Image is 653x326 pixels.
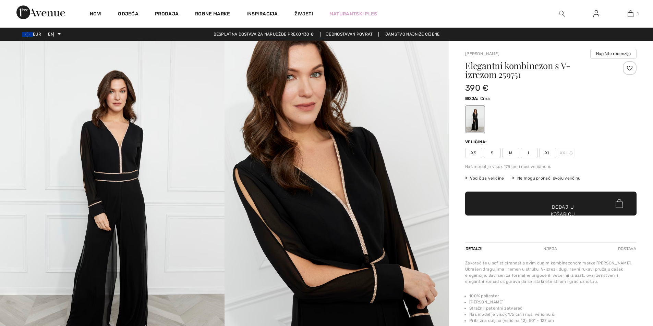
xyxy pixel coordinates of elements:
[569,151,573,155] img: ring-m.svg
[465,164,551,169] font: Naš model je visok 175 cm i nosi veličinu 6.
[195,11,230,17] font: Robne marke
[560,151,568,155] font: XXL
[469,318,554,323] font: Približna duljina (veličina 12): 50" - 127 cm
[465,60,570,80] font: Elegantni kombinezon s V-izrezom 259751
[588,10,605,18] a: Prijava
[465,96,479,101] font: Boja:
[470,176,504,181] font: Vodič za veličine
[469,306,523,311] font: Stražnji patentni zatvarač
[465,83,489,93] font: 390 €
[320,32,378,37] a: Jednostavan povrat
[329,11,377,17] font: Maturantski ples
[118,11,138,18] a: Odjeća
[214,32,314,37] font: Besplatna dostava za narudžbe preko 130 €
[465,261,632,284] font: Zakoračite u sofisticiranost s ovim dugim kombinezonom marke [PERSON_NAME]. Ukrašen draguljima i ...
[551,204,575,218] font: Dodaj u košaricu
[517,176,581,181] font: Ne mogu pronaći svoju veličinu
[118,11,138,17] font: Odjeća
[469,312,555,317] font: Naš model je visok 175 cm i nosi veličinu 6.
[33,32,41,37] font: EUR
[329,10,377,17] a: Maturantski ples
[545,151,551,155] font: XL
[385,32,440,37] font: Jamstvo najniže cijene
[208,32,319,37] a: Besplatna dostava za narudžbe preko 130 €
[465,246,483,251] font: Detalji
[628,10,633,18] img: Moja torba
[195,11,230,18] a: Robne marke
[155,11,179,18] a: Prodaja
[22,32,33,37] img: Euro
[509,151,512,155] font: M
[465,51,499,56] a: [PERSON_NAME]
[466,106,484,132] div: Crna
[604,275,646,292] iframe: Otvara widget u kojem možete pronaći više informacija
[471,151,476,155] font: XS
[637,11,639,16] font: 1
[294,10,313,17] a: Živjeti
[528,151,530,155] font: L
[48,32,53,37] font: EN
[155,11,179,17] font: Prodaja
[491,151,493,155] font: S
[90,11,101,17] font: Novi
[380,32,445,37] a: Jamstvo najniže cijene
[618,246,636,251] font: Dostava
[294,11,313,17] font: Živjeti
[469,300,504,304] font: [PERSON_NAME]
[16,5,65,19] img: Avenija 1ère
[593,10,599,18] img: Moji podaci
[596,51,631,56] font: Napišite recenziju
[590,49,637,58] button: Napišite recenziju
[559,10,565,18] img: pretražite web stranicu
[90,11,101,18] a: Novi
[326,32,373,37] font: Jednostavan povrat
[469,294,499,298] font: 100% poliester
[246,11,278,17] font: Inspiracija
[543,246,557,251] font: Njega
[480,96,490,101] font: Crna
[616,199,623,208] img: Bag.svg
[614,10,647,18] a: 1
[465,140,487,144] font: Veličina:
